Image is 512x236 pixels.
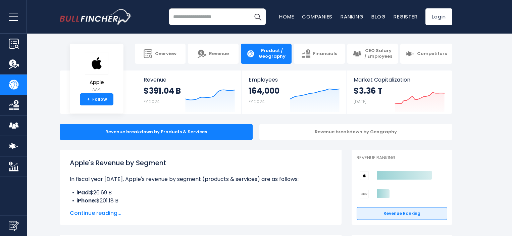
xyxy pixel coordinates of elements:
[60,9,132,25] img: bullfincher logo
[249,77,340,83] span: Employees
[70,197,331,205] li: $201.18 B
[137,70,242,114] a: Revenue $391.04 B FY 2024
[70,175,331,183] p: In fiscal year [DATE], Apple's revenue by segment (products & services) are as follows:
[417,51,447,57] span: Competitors
[354,86,382,96] strong: $3.36 T
[155,51,176,57] span: Overview
[360,171,369,180] img: Apple competitors logo
[400,44,452,64] a: Competitors
[357,207,447,220] a: Revenue Ranking
[85,87,108,93] small: AAPL
[70,189,331,197] li: $26.69 B
[76,189,90,196] b: iPad:
[60,124,253,140] div: Revenue breakdown by Products & Services
[70,158,331,168] h1: Apple's Revenue by Segment
[258,48,286,59] span: Product / Geography
[364,48,393,59] span: CEO Salary / Employees
[144,99,160,104] small: FY 2024
[294,44,345,64] a: Financials
[279,13,294,20] a: Home
[60,9,132,25] a: Go to homepage
[259,124,452,140] div: Revenue breakdown by Geography
[347,44,398,64] a: CEO Salary / Employees
[394,13,417,20] a: Register
[371,13,386,20] a: Blog
[425,8,452,25] a: Login
[209,51,229,57] span: Revenue
[354,99,366,104] small: [DATE]
[249,86,279,96] strong: 164,000
[357,155,447,161] p: Revenue Ranking
[80,93,113,105] a: +Follow
[341,13,363,20] a: Ranking
[354,77,445,83] span: Market Capitalization
[241,44,292,64] a: Product / Geography
[135,44,186,64] a: Overview
[347,70,452,114] a: Market Capitalization $3.36 T [DATE]
[188,44,239,64] a: Revenue
[302,13,332,20] a: Companies
[70,209,331,217] span: Continue reading...
[360,190,369,198] img: Sony Group Corporation competitors logo
[242,70,346,114] a: Employees 164,000 FY 2024
[313,51,337,57] span: Financials
[85,52,109,94] a: Apple AAPL
[249,99,265,104] small: FY 2024
[87,96,90,102] strong: +
[76,197,96,204] b: iPhone:
[144,86,181,96] strong: $391.04 B
[249,8,266,25] button: Search
[85,80,108,85] span: Apple
[144,77,235,83] span: Revenue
